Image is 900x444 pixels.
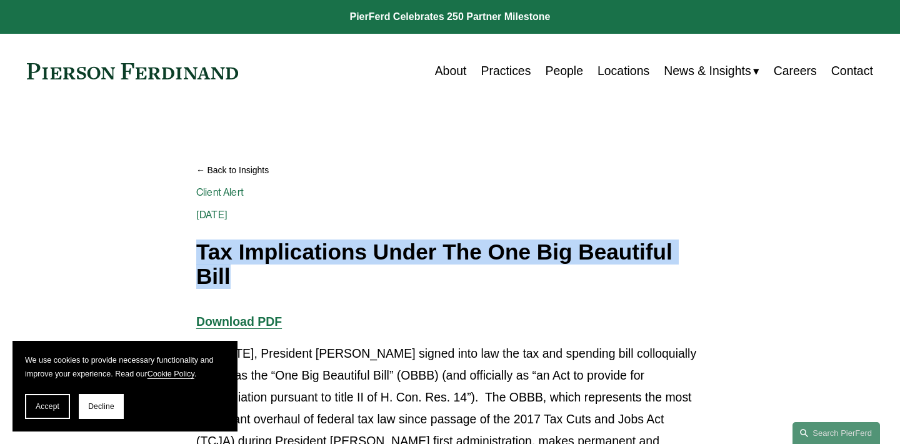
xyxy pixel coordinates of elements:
[79,394,124,419] button: Decline
[545,59,583,83] a: People
[196,315,282,328] a: Download PDF
[435,59,467,83] a: About
[147,370,194,378] a: Cookie Policy
[196,159,704,181] a: Back to Insights
[25,353,225,381] p: We use cookies to provide necessary functionality and improve your experience. Read our .
[196,186,244,198] a: Client Alert
[664,59,759,83] a: folder dropdown
[597,59,649,83] a: Locations
[664,60,751,82] span: News & Insights
[196,240,704,288] h1: Tax Implications Under The One Big Beautiful Bill
[831,59,873,83] a: Contact
[481,59,531,83] a: Practices
[36,402,59,411] span: Accept
[12,341,237,431] section: Cookie banner
[792,422,880,444] a: Search this site
[196,209,227,221] span: [DATE]
[774,59,817,83] a: Careers
[88,402,114,411] span: Decline
[25,394,70,419] button: Accept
